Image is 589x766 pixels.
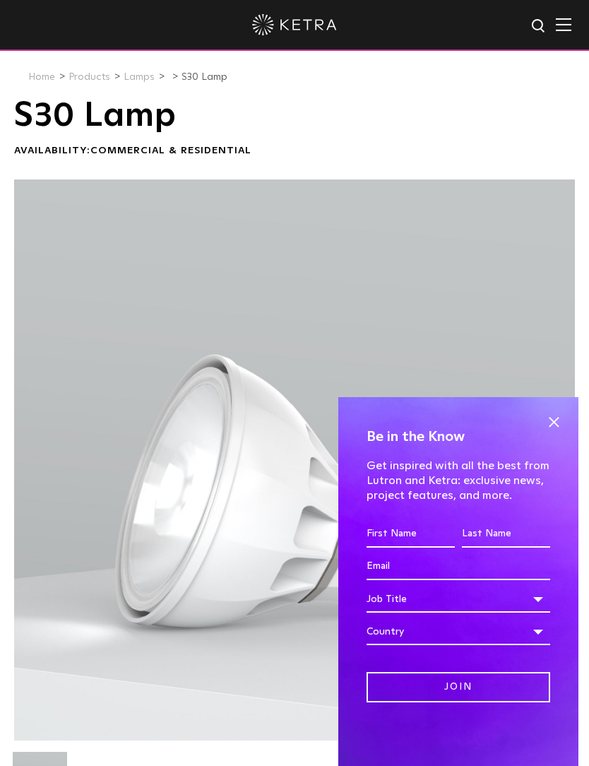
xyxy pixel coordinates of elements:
span: Commercial & Residential [90,146,251,155]
a: S30 Lamp [182,72,227,82]
p: Get inspired with all the best from Lutron and Ketra: exclusive news, project features, and more. [367,459,550,502]
input: Email [367,553,550,580]
img: search icon [530,18,548,35]
img: Hamburger%20Nav.svg [556,18,571,31]
h4: Be in the Know [367,425,550,448]
div: Job Title [367,586,550,613]
div: Availability: [14,144,575,158]
a: Products [69,72,110,82]
div: Country [367,618,550,645]
img: ketra-logo-2019-white [252,14,337,35]
input: Last Name [462,521,550,548]
a: Lamps [124,72,155,82]
input: First Name [367,521,455,548]
input: Join [367,672,550,702]
h1: S30 Lamp [14,98,575,134]
a: Home [28,72,55,82]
